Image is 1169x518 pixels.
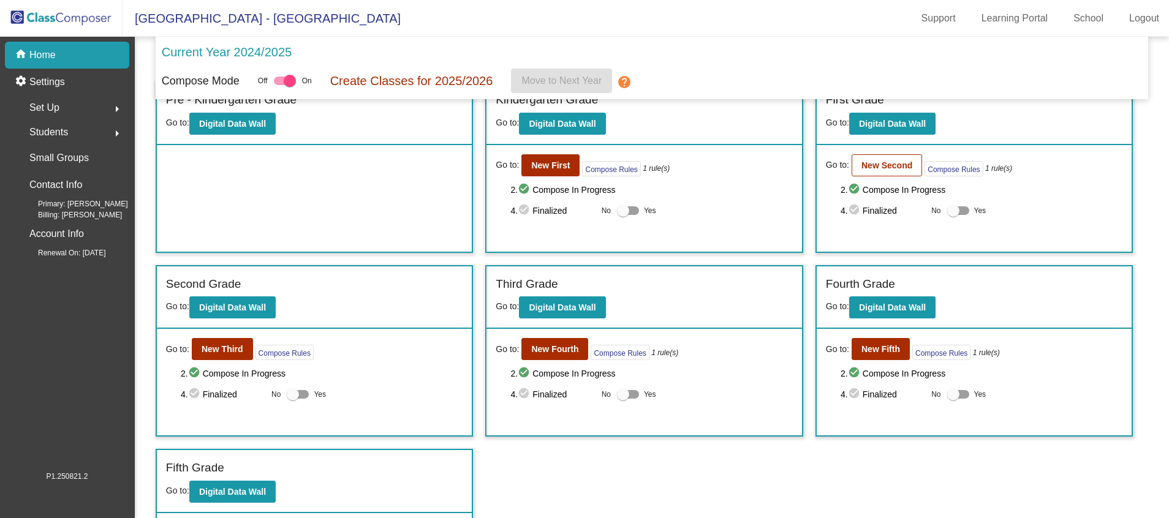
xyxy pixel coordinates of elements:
button: Digital Data Wall [849,296,936,318]
b: Digital Data Wall [529,302,596,312]
span: Go to: [826,343,849,356]
button: Digital Data Wall [519,296,605,318]
label: Third Grade [496,276,558,293]
p: Account Info [29,225,84,242]
label: Second Grade [166,276,241,293]
span: Go to: [826,301,849,311]
label: Kindergarten Grade [496,91,598,109]
span: Move to Next Year [522,75,602,86]
span: Go to: [496,301,519,311]
b: New Fifth [861,344,900,354]
button: New Fourth [521,338,588,360]
span: Go to: [826,118,849,127]
b: New Third [202,344,243,354]
span: Billing: [PERSON_NAME] [18,209,122,220]
span: 2. Compose In Progress [841,182,1122,197]
span: No [602,205,611,216]
span: Yes [974,387,986,402]
button: Compose Rules [255,345,314,360]
label: First Grade [826,91,884,109]
span: Renewal On: [DATE] [18,247,105,258]
b: Digital Data Wall [529,119,596,129]
span: Go to: [496,118,519,127]
span: 4. Finalized [511,203,596,218]
span: 4. Finalized [841,203,925,218]
span: Yes [644,387,656,402]
i: 1 rule(s) [973,347,1000,358]
b: Digital Data Wall [859,302,926,312]
mat-icon: check_circle [518,366,532,381]
p: Create Classes for 2025/2026 [330,72,493,90]
b: Digital Data Wall [199,119,266,129]
a: Support [912,9,966,28]
span: Go to: [166,118,189,127]
mat-icon: arrow_right [110,126,124,141]
span: Go to: [166,486,189,495]
button: Digital Data Wall [189,296,276,318]
span: No [271,389,281,400]
button: Compose Rules [912,345,970,360]
button: New Second [852,154,922,176]
button: Move to Next Year [511,69,612,93]
mat-icon: check_circle [848,387,863,402]
span: Go to: [166,301,189,311]
span: [GEOGRAPHIC_DATA] - [GEOGRAPHIC_DATA] [123,9,401,28]
mat-icon: check_circle [188,387,203,402]
mat-icon: check_circle [848,203,863,218]
label: Fifth Grade [166,459,224,477]
p: Contact Info [29,176,82,193]
button: Compose Rules [591,345,649,360]
span: 4. Finalized [181,387,265,402]
span: 2. Compose In Progress [181,366,463,381]
mat-icon: home [15,48,29,62]
mat-icon: check_circle [518,387,532,402]
mat-icon: check_circle [518,203,532,218]
a: Logout [1119,9,1169,28]
i: 1 rule(s) [985,163,1012,174]
span: Go to: [496,159,519,171]
label: Pre - Kindergarten Grade [166,91,297,109]
button: New First [521,154,580,176]
i: 1 rule(s) [651,347,678,358]
button: Digital Data Wall [519,113,605,135]
p: Settings [29,75,65,89]
span: Set Up [29,99,59,116]
span: Yes [974,203,986,218]
span: Off [258,75,268,86]
mat-icon: check_circle [188,366,203,381]
button: New Third [192,338,253,360]
p: Home [29,48,56,62]
b: Digital Data Wall [859,119,926,129]
mat-icon: check_circle [848,366,863,381]
p: Small Groups [29,149,89,167]
span: 2. Compose In Progress [841,366,1122,381]
b: Digital Data Wall [199,302,266,312]
span: No [931,389,940,400]
span: Primary: [PERSON_NAME] [18,198,128,209]
mat-icon: help [617,75,632,89]
b: Digital Data Wall [199,487,266,497]
span: No [602,389,611,400]
p: Compose Mode [162,73,240,89]
span: Yes [314,387,326,402]
span: Students [29,124,68,141]
i: 1 rule(s) [643,163,670,174]
span: Go to: [166,343,189,356]
mat-icon: arrow_right [110,102,124,116]
button: Digital Data Wall [849,113,936,135]
a: Learning Portal [972,9,1058,28]
p: Current Year 2024/2025 [162,43,292,61]
button: Digital Data Wall [189,113,276,135]
mat-icon: check_circle [518,182,532,197]
label: Fourth Grade [826,276,895,293]
span: 4. Finalized [841,387,925,402]
mat-icon: settings [15,75,29,89]
b: New Fourth [531,344,578,354]
button: Compose Rules [582,161,640,176]
span: Go to: [826,159,849,171]
span: On [302,75,312,86]
button: New Fifth [852,338,910,360]
span: No [931,205,940,216]
span: Yes [644,203,656,218]
a: School [1064,9,1113,28]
